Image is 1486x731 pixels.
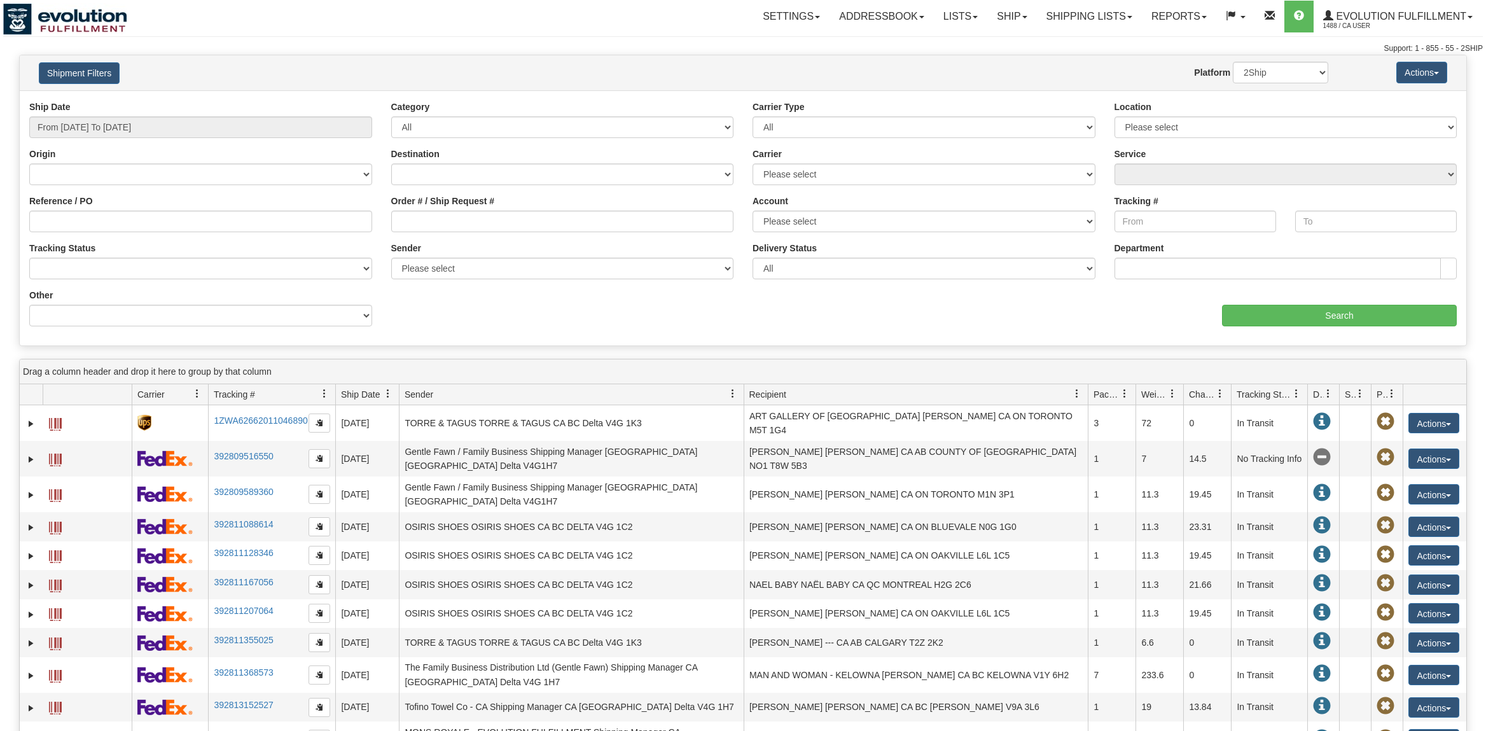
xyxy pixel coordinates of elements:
td: 0 [1183,657,1231,693]
span: Pickup Not Assigned [1377,546,1394,564]
input: From [1114,211,1276,232]
span: In Transit [1313,604,1331,622]
button: Actions [1408,517,1459,537]
span: Pickup Not Assigned [1377,517,1394,534]
a: Label [49,574,62,594]
a: Ship [987,1,1036,32]
img: 2 - FedEx Express® [137,576,193,592]
td: OSIRIS SHOES OSIRIS SHOES CA BC DELTA V4G 1C2 [399,570,744,599]
td: Gentle Fawn / Family Business Shipping Manager [GEOGRAPHIC_DATA] [GEOGRAPHIC_DATA] Delta V4G1H7 [399,477,744,512]
img: 2 - FedEx Express® [137,486,193,502]
td: [DATE] [335,628,399,657]
button: Copy to clipboard [309,575,330,594]
a: Weight filter column settings [1162,383,1183,405]
span: In Transit [1313,517,1331,534]
a: Expand [25,608,38,621]
label: Service [1114,148,1146,160]
a: Expand [25,702,38,714]
td: 11.3 [1135,599,1183,629]
td: [DATE] [335,477,399,512]
td: [DATE] [335,441,399,477]
td: 19.45 [1183,541,1231,571]
span: Carrier [137,388,165,401]
button: Copy to clipboard [309,665,330,685]
td: In Transit [1231,541,1307,571]
a: Expand [25,579,38,592]
td: 14.5 [1183,441,1231,477]
td: Tofino Towel Co - CA Shipping Manager CA [GEOGRAPHIC_DATA] Delta V4G 1H7 [399,693,744,722]
td: 233.6 [1135,657,1183,693]
a: 1ZWA62662011046890 [214,415,307,426]
a: Carrier filter column settings [186,383,208,405]
td: In Transit [1231,628,1307,657]
td: [PERSON_NAME] [PERSON_NAME] CA BC [PERSON_NAME] V9A 3L6 [744,693,1088,722]
button: Actions [1408,697,1459,718]
td: 11.3 [1135,570,1183,599]
a: Shipment Issues filter column settings [1349,383,1371,405]
label: Delivery Status [753,242,817,254]
span: Packages [1094,388,1120,401]
img: 2 - FedEx Express® [137,667,193,683]
td: 21.66 [1183,570,1231,599]
span: Pickup Status [1377,388,1387,401]
a: Label [49,448,62,468]
td: 0 [1183,405,1231,441]
span: In Transit [1313,697,1331,715]
td: [PERSON_NAME] [PERSON_NAME] CA AB COUNTY OF [GEOGRAPHIC_DATA] NO1 T8W 5B3 [744,441,1088,477]
label: Carrier [753,148,782,160]
a: Label [49,696,62,716]
td: 23.31 [1183,512,1231,541]
label: Tracking Status [29,242,95,254]
td: 13.84 [1183,693,1231,722]
td: 7 [1135,441,1183,477]
a: Label [49,632,62,652]
label: Other [29,289,53,302]
button: Copy to clipboard [309,449,330,468]
button: Copy to clipboard [309,546,330,565]
td: 3 [1088,405,1135,441]
button: Actions [1408,545,1459,566]
a: Label [49,602,62,623]
label: Ship Date [29,101,71,113]
span: Pickup Not Assigned [1377,632,1394,650]
label: Location [1114,101,1151,113]
span: In Transit [1313,413,1331,431]
td: 0 [1183,628,1231,657]
img: 8 - UPS [137,415,151,431]
td: 11.3 [1135,477,1183,512]
a: Expand [25,489,38,501]
td: [PERSON_NAME] --- CA AB CALGARY T2Z 2K2 [744,628,1088,657]
td: [PERSON_NAME] [PERSON_NAME] CA ON BLUEVALE N0G 1G0 [744,512,1088,541]
td: [PERSON_NAME] [PERSON_NAME] CA ON OAKVILLE L6L 1C5 [744,541,1088,571]
td: MAN AND WOMAN - KELOWNA [PERSON_NAME] CA BC KELOWNA V1Y 6H2 [744,657,1088,693]
span: No Tracking Info [1313,449,1331,466]
a: Reports [1142,1,1216,32]
td: [DATE] [335,599,399,629]
button: Actions [1408,603,1459,623]
label: Order # / Ship Request # [391,195,495,207]
img: 2 - FedEx Express® [137,699,193,715]
span: Shipment Issues [1345,388,1356,401]
td: In Transit [1231,512,1307,541]
a: Label [49,545,62,565]
button: Copy to clipboard [309,517,330,536]
button: Actions [1396,62,1447,83]
label: Account [753,195,788,207]
td: 1 [1088,693,1135,722]
button: Actions [1408,413,1459,433]
td: 1 [1088,477,1135,512]
td: OSIRIS SHOES OSIRIS SHOES CA BC DELTA V4G 1C2 [399,541,744,571]
a: Tracking Status filter column settings [1286,383,1307,405]
td: 19.45 [1183,599,1231,629]
a: Sender filter column settings [722,383,744,405]
label: Department [1114,242,1164,254]
a: 392809589360 [214,487,273,497]
span: Pickup Not Assigned [1377,449,1394,466]
td: In Transit [1231,599,1307,629]
label: Category [391,101,430,113]
td: In Transit [1231,570,1307,599]
button: Actions [1408,449,1459,469]
td: 7 [1088,657,1135,693]
a: Expand [25,669,38,682]
div: grid grouping header [20,359,1466,384]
